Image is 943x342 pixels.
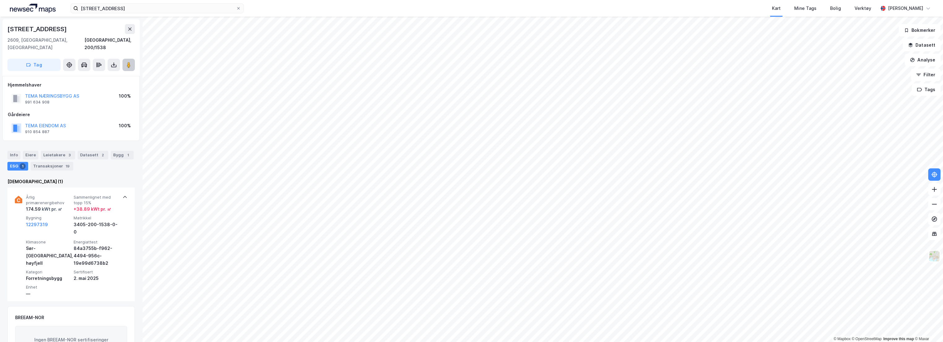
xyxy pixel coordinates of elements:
[74,221,119,236] div: 3405-200-1538-0-0
[830,5,841,12] div: Bolig
[903,39,941,51] button: Datasett
[899,24,941,36] button: Bokmerker
[26,221,48,228] button: 12297319
[26,205,62,213] div: 174.59
[74,205,111,213] div: + 38.89 kWt pr. ㎡
[928,250,940,262] img: Z
[78,151,108,159] div: Datasett
[66,152,73,158] div: 3
[125,152,131,158] div: 1
[74,239,119,245] span: Energiattest
[26,245,71,267] div: Sør-[GEOGRAPHIC_DATA], høyfjell
[7,151,20,159] div: Info
[31,162,73,171] div: Transaksjoner
[8,111,135,118] div: Gårdeiere
[26,290,71,298] div: —
[41,205,62,213] div: kWt pr. ㎡
[74,195,119,205] span: Sammenlignet med topp 15%
[25,100,49,105] div: 991 634 908
[7,178,135,185] div: [DEMOGRAPHIC_DATA] (1)
[119,122,131,129] div: 100%
[10,4,56,13] img: logo.a4113a55bc3d86da70a041830d287a7e.svg
[74,269,119,275] span: Sertifisert
[8,81,135,89] div: Hjemmelshaver
[64,163,71,169] div: 19
[100,152,106,158] div: 2
[41,151,75,159] div: Leietakere
[19,163,26,169] div: 1
[834,337,851,341] a: Mapbox
[26,195,71,205] span: Årlig primærenergibehov
[855,5,871,12] div: Verktøy
[772,5,781,12] div: Kart
[7,59,61,71] button: Tag
[888,5,923,12] div: [PERSON_NAME]
[7,24,68,34] div: [STREET_ADDRESS]
[911,69,941,81] button: Filter
[23,151,38,159] div: Eiere
[15,314,44,321] div: BREEAM-NOR
[26,285,71,290] span: Enhet
[7,162,28,171] div: ESG
[7,36,84,51] div: 2609, [GEOGRAPHIC_DATA], [GEOGRAPHIC_DATA]
[25,129,49,134] div: 910 854 887
[119,92,131,100] div: 100%
[26,215,71,221] span: Bygning
[26,269,71,275] span: Kategori
[74,215,119,221] span: Matrikkel
[84,36,135,51] div: [GEOGRAPHIC_DATA], 200/1538
[852,337,882,341] a: OpenStreetMap
[912,83,941,96] button: Tags
[78,4,236,13] input: Søk på adresse, matrikkel, gårdeiere, leietakere eller personer
[74,245,119,267] div: 84a3755b-f962-4494-956c-19e99d6738b2
[74,275,119,282] div: 2. mai 2025
[905,54,941,66] button: Analyse
[26,275,71,282] div: Forretningsbygg
[26,239,71,245] span: Klimasone
[111,151,134,159] div: Bygg
[794,5,817,12] div: Mine Tags
[912,312,943,342] div: Kontrollprogram for chat
[883,337,914,341] a: Improve this map
[912,312,943,342] iframe: Chat Widget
